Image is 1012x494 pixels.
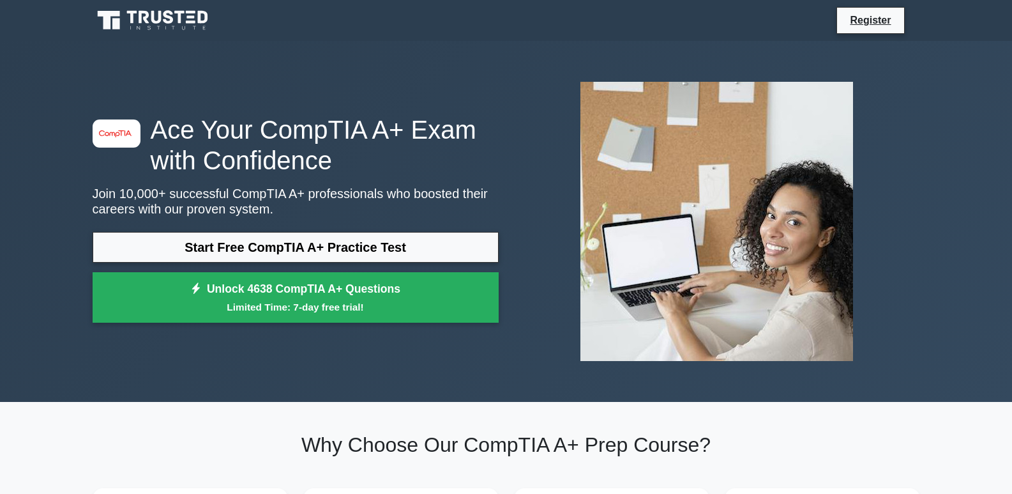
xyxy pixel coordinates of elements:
small: Limited Time: 7-day free trial! [109,300,483,314]
p: Join 10,000+ successful CompTIA A+ professionals who boosted their careers with our proven system. [93,186,499,217]
a: Start Free CompTIA A+ Practice Test [93,232,499,263]
h2: Why Choose Our CompTIA A+ Prep Course? [93,433,920,457]
a: Register [842,12,898,28]
h1: Ace Your CompTIA A+ Exam with Confidence [93,114,499,176]
a: Unlock 4638 CompTIA A+ QuestionsLimited Time: 7-day free trial! [93,272,499,323]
